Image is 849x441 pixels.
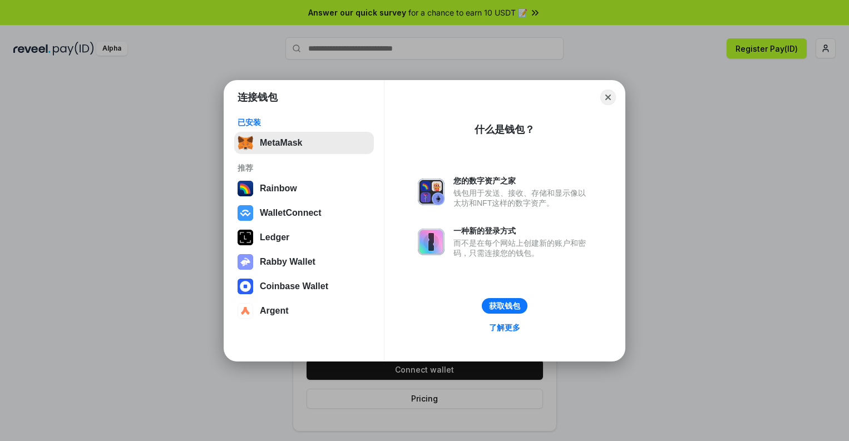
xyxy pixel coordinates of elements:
div: 您的数字资产之家 [453,176,591,186]
div: 推荐 [238,163,371,173]
div: Rainbow [260,184,297,194]
img: svg+xml,%3Csvg%20xmlns%3D%22http%3A%2F%2Fwww.w3.org%2F2000%2Fsvg%22%20fill%3D%22none%22%20viewBox... [238,254,253,270]
button: Coinbase Wallet [234,275,374,298]
div: Coinbase Wallet [260,281,328,291]
div: 获取钱包 [489,301,520,311]
div: MetaMask [260,138,302,148]
div: Ledger [260,232,289,242]
div: 了解更多 [489,323,520,333]
div: 已安装 [238,117,371,127]
img: svg+xml,%3Csvg%20fill%3D%22none%22%20height%3D%2233%22%20viewBox%3D%220%200%2035%2033%22%20width%... [238,135,253,151]
div: 什么是钱包？ [475,123,535,136]
div: Rabby Wallet [260,257,315,267]
button: Close [600,90,616,105]
button: Ledger [234,226,374,249]
img: svg+xml,%3Csvg%20xmlns%3D%22http%3A%2F%2Fwww.w3.org%2F2000%2Fsvg%22%20fill%3D%22none%22%20viewBox... [418,179,445,205]
img: svg+xml,%3Csvg%20width%3D%2228%22%20height%3D%2228%22%20viewBox%3D%220%200%2028%2028%22%20fill%3D... [238,205,253,221]
div: 一种新的登录方式 [453,226,591,236]
button: Argent [234,300,374,322]
div: WalletConnect [260,208,322,218]
button: WalletConnect [234,202,374,224]
button: MetaMask [234,132,374,154]
button: Rainbow [234,177,374,200]
a: 了解更多 [482,320,527,335]
img: svg+xml,%3Csvg%20width%3D%2228%22%20height%3D%2228%22%20viewBox%3D%220%200%2028%2028%22%20fill%3D... [238,303,253,319]
div: 而不是在每个网站上创建新的账户和密码，只需连接您的钱包。 [453,238,591,258]
h1: 连接钱包 [238,91,278,104]
button: Rabby Wallet [234,251,374,273]
img: svg+xml,%3Csvg%20xmlns%3D%22http%3A%2F%2Fwww.w3.org%2F2000%2Fsvg%22%20width%3D%2228%22%20height%3... [238,230,253,245]
img: svg+xml,%3Csvg%20width%3D%2228%22%20height%3D%2228%22%20viewBox%3D%220%200%2028%2028%22%20fill%3D... [238,279,253,294]
img: svg+xml,%3Csvg%20xmlns%3D%22http%3A%2F%2Fwww.w3.org%2F2000%2Fsvg%22%20fill%3D%22none%22%20viewBox... [418,229,445,255]
div: 钱包用于发送、接收、存储和显示像以太坊和NFT这样的数字资产。 [453,188,591,208]
button: 获取钱包 [482,298,527,314]
div: Argent [260,306,289,316]
img: svg+xml,%3Csvg%20width%3D%22120%22%20height%3D%22120%22%20viewBox%3D%220%200%20120%20120%22%20fil... [238,181,253,196]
